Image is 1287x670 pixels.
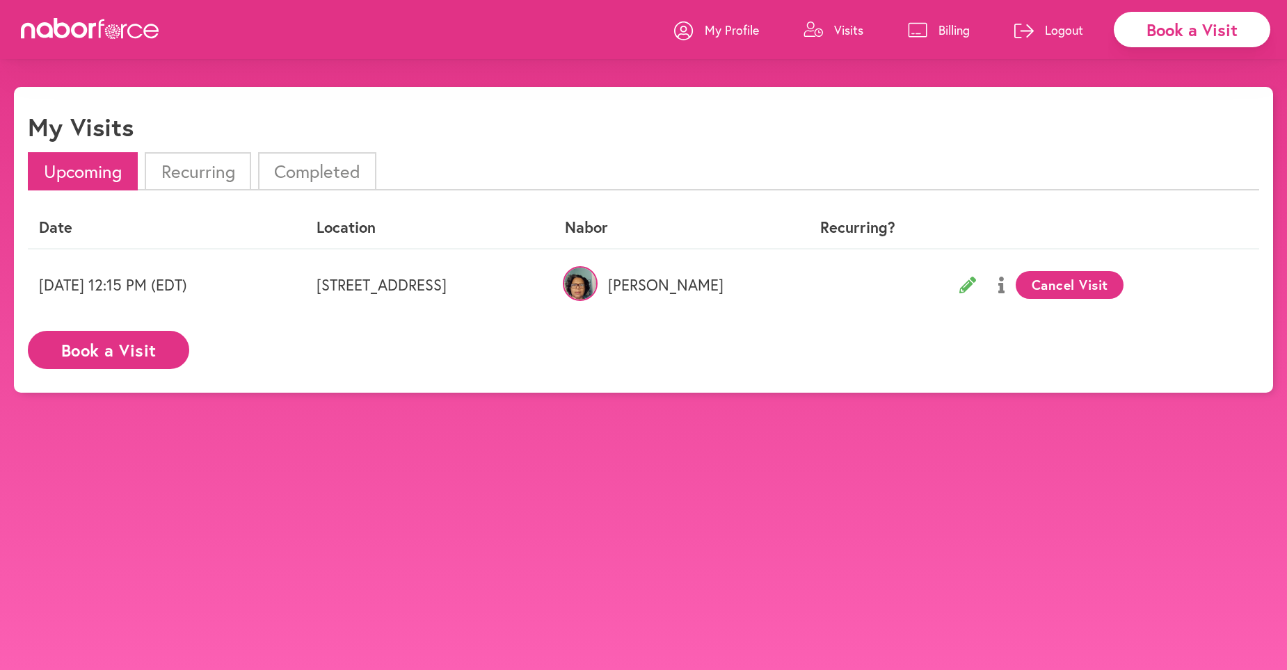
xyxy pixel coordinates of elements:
div: Book a Visit [1114,12,1270,47]
th: Nabor [554,207,778,248]
p: Visits [834,22,863,38]
th: Location [305,207,554,248]
p: Billing [938,22,970,38]
button: Cancel Visit [1016,271,1124,299]
a: Billing [908,9,970,51]
a: My Profile [674,9,759,51]
a: Book a Visit [28,341,189,354]
p: [PERSON_NAME] [565,276,767,294]
th: Recurring? [778,207,937,248]
a: Logout [1014,9,1083,51]
th: Date [28,207,305,248]
li: Completed [258,152,376,190]
p: Logout [1045,22,1083,38]
p: My Profile [705,22,759,38]
td: [DATE] 12:15 PM (EDT) [28,249,305,320]
img: tyR2KG1vRfaTp6uPQtc5 [563,266,598,301]
td: [STREET_ADDRESS] [305,249,554,320]
li: Recurring [145,152,250,190]
h1: My Visits [28,112,134,142]
a: Visits [804,9,863,51]
button: Book a Visit [28,331,189,369]
li: Upcoming [28,152,138,190]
